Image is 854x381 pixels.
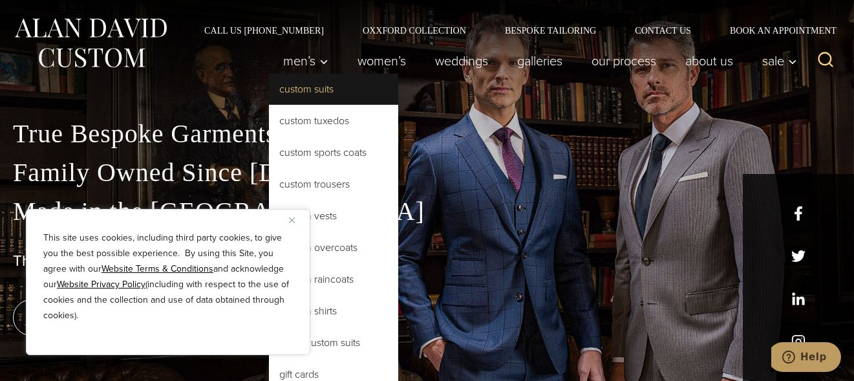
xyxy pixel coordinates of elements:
[13,114,841,231] p: True Bespoke Garments Family Owned Since [DATE] Made in the [GEOGRAPHIC_DATA]
[13,252,841,270] h1: The Best Custom Suits NYC Has to Offer
[503,48,577,74] a: Galleries
[269,327,398,358] a: Boys’ Custom Suits
[269,137,398,168] a: Custom Sports Coats
[269,48,343,74] button: Men’s sub menu toggle
[269,48,804,74] nav: Primary Navigation
[486,26,615,35] a: Bespoke Tailoring
[269,296,398,327] a: Custom Shirts
[57,278,145,291] a: Website Privacy Policy
[289,212,304,228] button: Close
[269,105,398,136] a: Custom Tuxedos
[577,48,671,74] a: Our Process
[421,48,503,74] a: weddings
[13,299,194,336] a: book an appointment
[343,26,486,35] a: Oxxford Collection
[269,264,398,295] a: Custom Raincoats
[269,201,398,232] a: Custom Vests
[810,45,841,76] button: View Search Form
[13,14,168,72] img: Alan David Custom
[710,26,841,35] a: Book an Appointment
[269,232,398,263] a: Custom Overcoats
[748,48,804,74] button: Sale sub menu toggle
[185,26,343,35] a: Call Us [PHONE_NUMBER]
[43,230,293,323] p: This site uses cookies, including third party cookies, to give you the best possible experience. ...
[269,74,398,105] a: Custom Suits
[615,26,710,35] a: Contact Us
[771,342,841,375] iframe: Opens a widget where you can chat to one of our agents
[185,26,841,35] nav: Secondary Navigation
[343,48,421,74] a: Women’s
[289,217,295,223] img: Close
[101,262,213,276] a: Website Terms & Conditions
[269,169,398,200] a: Custom Trousers
[671,48,748,74] a: About Us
